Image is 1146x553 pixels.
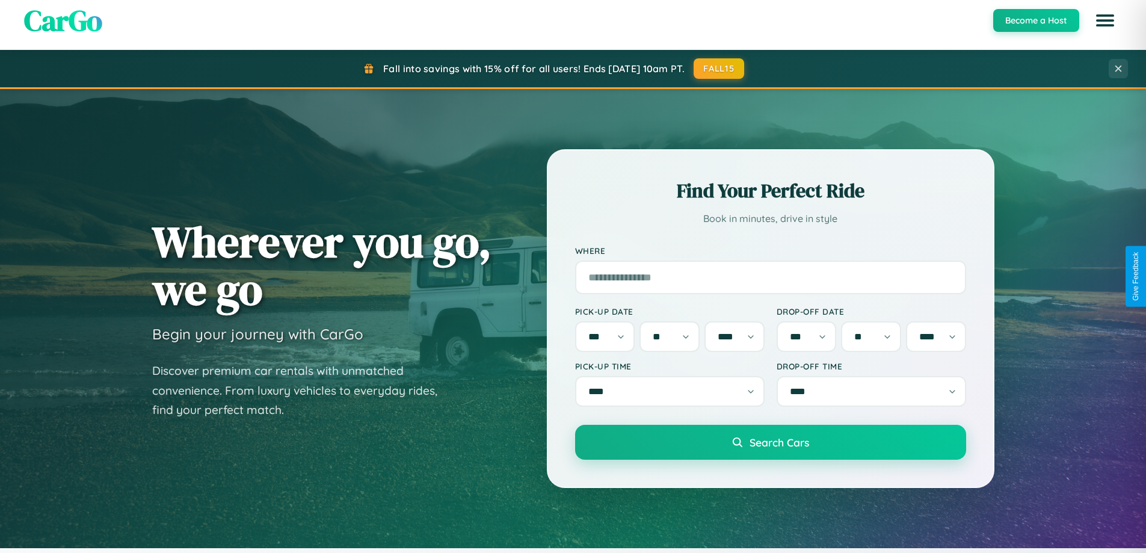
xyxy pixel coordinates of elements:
label: Drop-off Date [777,306,966,317]
button: Become a Host [993,9,1079,32]
label: Drop-off Time [777,361,966,371]
p: Book in minutes, drive in style [575,210,966,227]
h2: Find Your Perfect Ride [575,178,966,204]
span: Fall into savings with 15% off for all users! Ends [DATE] 10am PT. [383,63,685,75]
button: Open menu [1088,4,1122,37]
label: Pick-up Time [575,361,765,371]
button: FALL15 [694,58,744,79]
span: CarGo [24,1,102,40]
h1: Wherever you go, we go [152,218,491,313]
button: Search Cars [575,425,966,460]
span: Search Cars [750,436,809,449]
p: Discover premium car rentals with unmatched convenience. From luxury vehicles to everyday rides, ... [152,361,453,420]
label: Pick-up Date [575,306,765,317]
h3: Begin your journey with CarGo [152,325,363,343]
label: Where [575,246,966,256]
div: Give Feedback [1132,252,1140,301]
